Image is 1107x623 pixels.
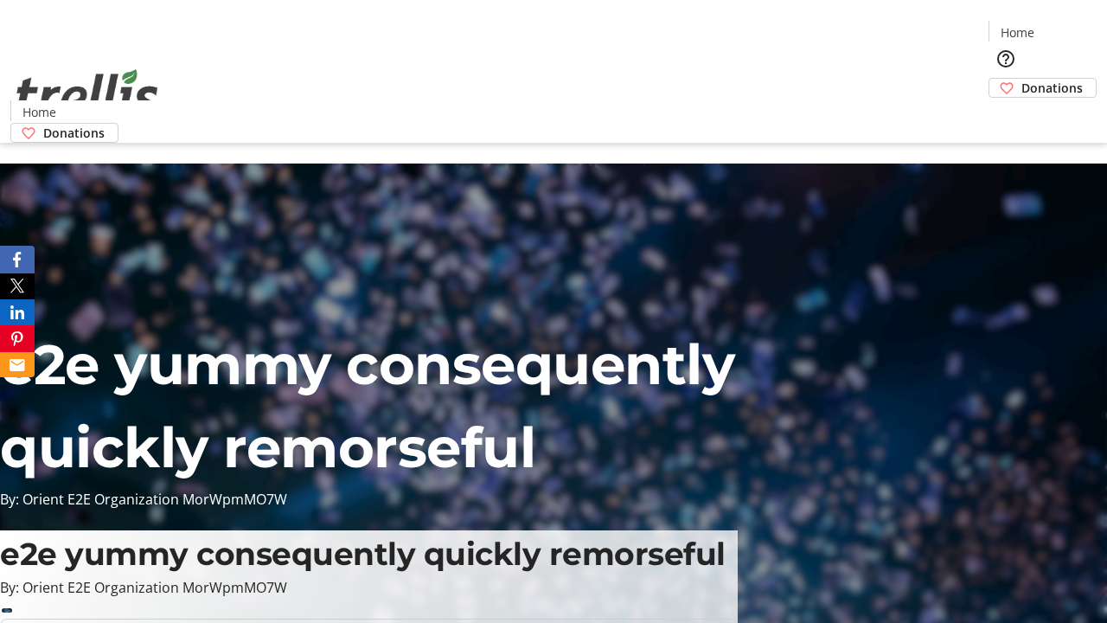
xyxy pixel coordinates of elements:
[10,50,164,137] img: Orient E2E Organization MorWpmMO7W's Logo
[989,42,1023,76] button: Help
[22,103,56,121] span: Home
[1001,23,1034,42] span: Home
[11,103,67,121] a: Home
[989,78,1097,98] a: Donations
[989,98,1023,132] button: Cart
[1021,79,1083,97] span: Donations
[10,123,118,143] a: Donations
[43,124,105,142] span: Donations
[989,23,1045,42] a: Home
